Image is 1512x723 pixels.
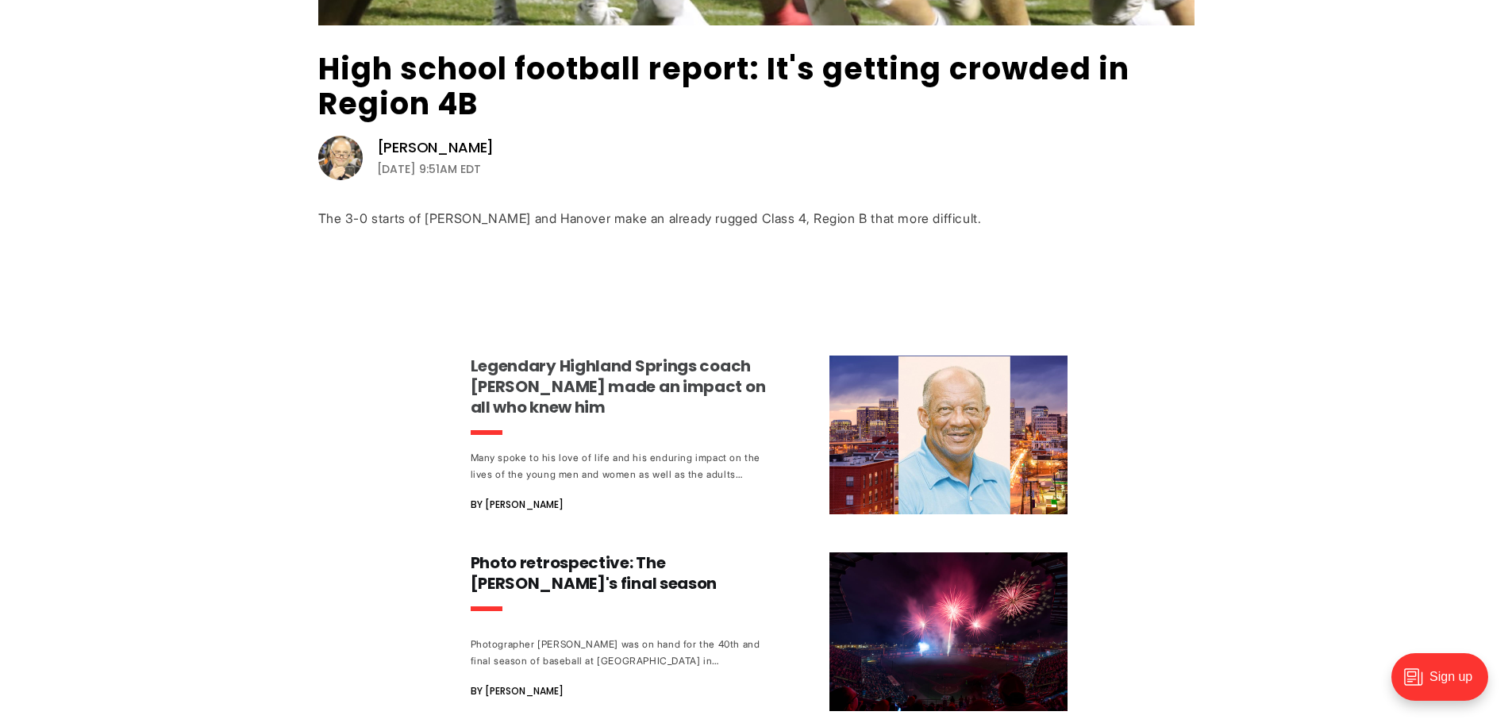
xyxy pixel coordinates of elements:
[1378,645,1512,723] iframe: portal-trigger
[471,552,1068,711] a: Photo retrospective: The [PERSON_NAME]'s final season Photographer [PERSON_NAME] was on hand for ...
[471,449,766,483] div: Many spoke to his love of life and his enduring impact on the lives of the young men and women as...
[829,356,1068,514] img: Legendary Highland Springs coach George Lancaster made an impact on all who knew him
[377,138,494,157] a: [PERSON_NAME]
[471,552,766,594] h3: Photo retrospective: The [PERSON_NAME]'s final season
[471,636,766,669] div: Photographer [PERSON_NAME] was on hand for the 40th and final season of baseball at [GEOGRAPHIC_D...
[318,136,363,180] img: Rob Witham
[471,356,1068,514] a: Legendary Highland Springs coach [PERSON_NAME] made an impact on all who knew him Many spoke to h...
[829,552,1068,711] img: Photo retrospective: The Diamond's final season
[377,160,481,179] time: [DATE] 9:51AM EDT
[318,210,1195,227] div: The 3-0 starts of [PERSON_NAME] and Hanover make an already rugged Class 4, Region B that more di...
[471,495,564,514] span: By [PERSON_NAME]
[471,682,564,701] span: By [PERSON_NAME]
[318,48,1130,125] a: High school football report: It's getting crowded in Region 4B
[471,356,766,417] h3: Legendary Highland Springs coach [PERSON_NAME] made an impact on all who knew him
